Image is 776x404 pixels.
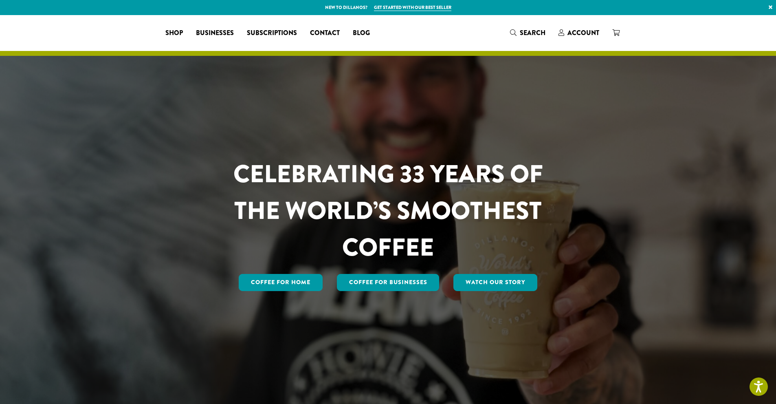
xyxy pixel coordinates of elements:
h1: CELEBRATING 33 YEARS OF THE WORLD’S SMOOTHEST COFFEE [209,156,567,266]
span: Contact [310,28,340,38]
span: Businesses [196,28,234,38]
span: Shop [165,28,183,38]
a: Coffee For Businesses [337,274,440,291]
span: Account [567,28,599,38]
span: Search [520,28,545,38]
a: Watch Our Story [453,274,537,291]
a: Shop [159,26,189,40]
a: Get started with our best seller [374,4,451,11]
a: Search [503,26,552,40]
span: Blog [353,28,370,38]
span: Subscriptions [247,28,297,38]
a: Coffee for Home [239,274,323,291]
